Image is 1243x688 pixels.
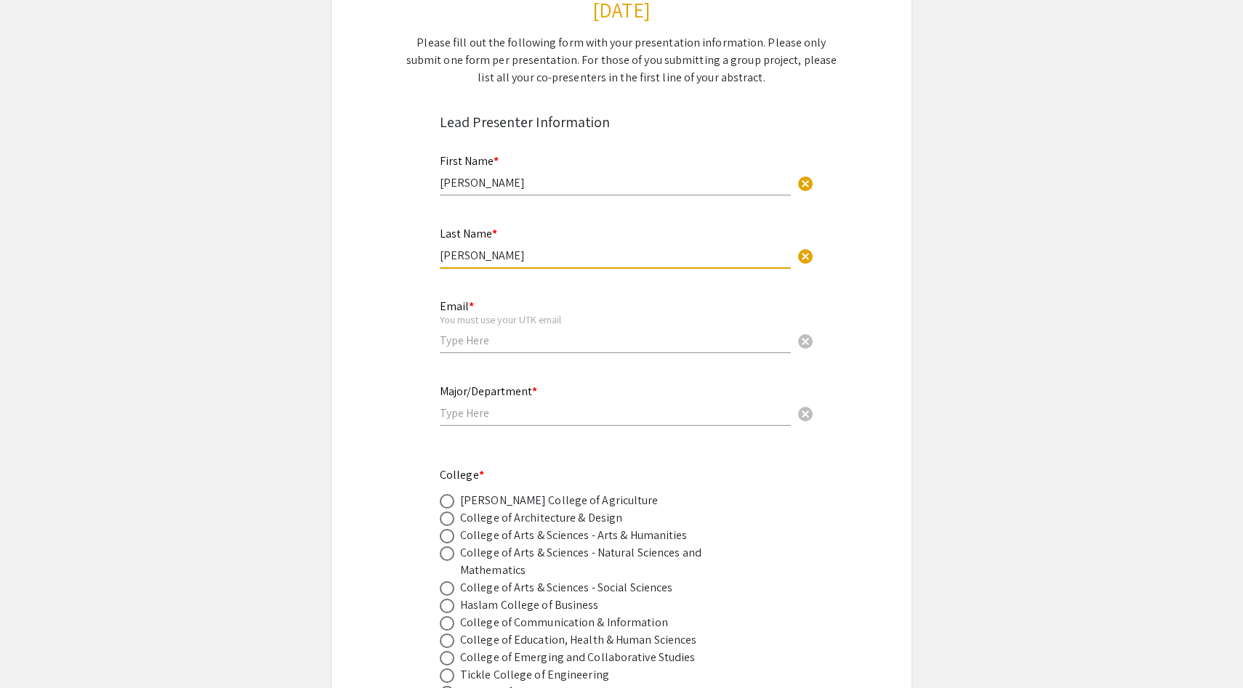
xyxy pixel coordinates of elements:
[460,527,688,544] div: College of Arts & Sciences - Arts & Humanities
[440,226,497,241] mat-label: Last Name
[791,240,820,270] button: Clear
[440,405,791,421] input: Type Here
[11,623,62,677] iframe: Chat
[460,579,672,596] div: College of Arts & Sciences - Social Sciences
[791,398,820,427] button: Clear
[440,333,791,348] input: Type Here
[460,614,668,631] div: College of Communication & Information
[440,299,474,314] mat-label: Email
[797,248,814,265] span: cancel
[460,492,659,509] div: [PERSON_NAME] College of Agriculture
[460,596,599,614] div: Haslam College of Business
[797,333,814,350] span: cancel
[460,666,609,684] div: Tickle College of Engineering
[440,153,499,169] mat-label: First Name
[440,313,791,326] div: You must use your UTK email
[460,649,696,666] div: College of Emerging and Collaborative Studies
[440,175,791,190] input: Type Here
[791,325,820,355] button: Clear
[797,405,814,423] span: cancel
[460,509,622,527] div: College of Architecture & Design
[460,544,715,579] div: College of Arts & Sciences - Natural Sciences and Mathematics
[797,175,814,193] span: cancel
[791,168,820,197] button: Clear
[402,34,841,86] div: Please fill out the following form with your presentation information. Please only submit one for...
[440,111,803,133] div: Lead Presenter Information
[440,248,791,263] input: Type Here
[440,384,537,399] mat-label: Major/Department
[460,631,697,649] div: College of Education, Health & Human Sciences
[440,467,484,482] mat-label: College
